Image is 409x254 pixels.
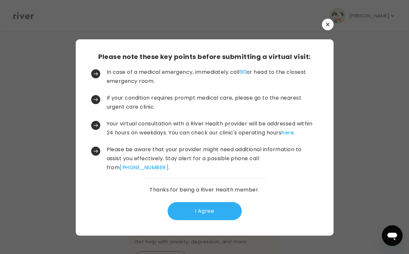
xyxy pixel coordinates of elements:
p: Your virtual consultation with a River Health provider will be addressed within 24 hours on weekd... [107,119,317,137]
p: In case of a medical emergency, immediately call or head to the closest emergency room. [107,68,317,86]
p: If your condition requires prompt medical care, please go to the nearest urgent care clinic. [107,93,317,112]
p: Thanks for being a River Health member. [150,185,259,194]
a: [PHONE_NUMBER] [120,164,169,171]
button: I Agree [168,202,242,220]
h3: Please note these key points before submitting a virtual visit: [98,52,310,61]
a: here [281,129,294,136]
iframe: Button to launch messaging window [382,225,403,246]
p: Please be aware that your provider might need additional information to assist you effectively. S... [107,145,317,172]
a: 911 [240,68,247,76]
